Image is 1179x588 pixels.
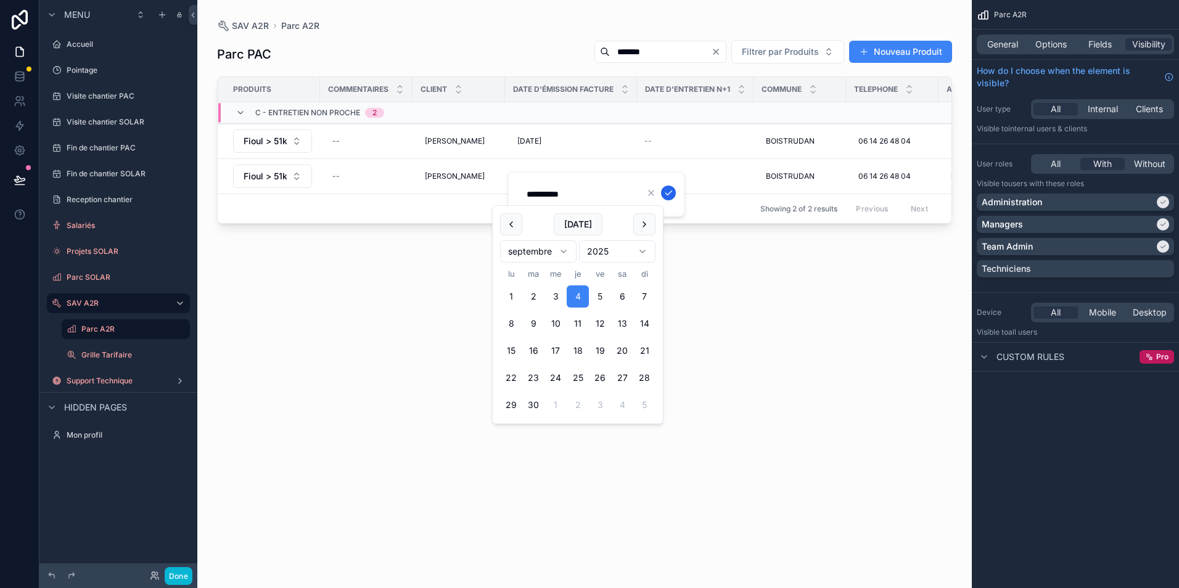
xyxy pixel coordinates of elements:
a: Fin de chantier SOLAR [47,164,190,184]
label: Visite chantier SOLAR [67,117,187,127]
label: Parc SOLAR [67,272,187,282]
a: Accueil [47,35,190,54]
button: mardi 30 septembre 2025 [522,394,544,416]
a: Projets SOLAR [47,242,190,261]
a: SAV A2R [217,20,269,32]
button: lundi 8 septembre 2025 [500,312,522,335]
p: Visible to [977,179,1174,189]
button: vendredi 26 septembre 2025 [589,367,611,389]
span: le chatel [951,171,980,181]
span: Commentaires [328,84,388,94]
th: mercredi [544,267,567,280]
button: mercredi 3 septembre 2025 [544,285,567,308]
button: jeudi 2 octobre 2025 [567,394,589,416]
p: Techniciens [982,263,1031,275]
button: Done [165,567,192,585]
span: [DATE] [517,136,541,146]
button: vendredi 12 septembre 2025 [589,312,611,335]
a: Mon profil [47,425,190,445]
span: Date d'émission facture [513,84,614,94]
label: Grille Tarifaire [81,350,187,360]
span: SAV A2R [232,20,269,32]
a: Nouveau Produit [849,41,952,63]
th: jeudi [567,267,589,280]
span: Produits [233,84,271,94]
button: jeudi 4 septembre 2025, selected [567,285,589,308]
div: 2 [372,108,377,118]
span: c - entretien non proche [255,108,360,118]
button: samedi 4 octobre 2025 [611,394,633,416]
span: All [1051,306,1061,319]
a: Reception chantier [47,190,190,210]
span: Pro [1156,352,1169,362]
span: With [1093,158,1112,170]
span: Users with these roles [1008,179,1084,188]
span: Parc A2R [994,10,1027,20]
span: all users [1008,327,1037,337]
span: All [1051,158,1061,170]
button: jeudi 18 septembre 2025 [567,340,589,362]
label: Accueil [67,39,187,49]
button: dimanche 7 septembre 2025 [633,285,655,308]
button: Clear [711,47,726,57]
p: Visible to [977,124,1174,134]
span: Internal users & clients [1008,124,1087,133]
span: Without [1134,158,1165,170]
span: Adresse [947,84,981,94]
button: vendredi 19 septembre 2025 [589,340,611,362]
button: [DATE] [554,213,602,235]
span: Clients [1136,103,1163,115]
a: Visite chantier PAC [47,86,190,106]
button: mardi 16 septembre 2025 [522,340,544,362]
th: samedi [611,267,633,280]
span: BOISTRUDAN [766,136,815,146]
a: Support Technique [47,371,190,391]
div: -- [332,136,340,146]
label: Device [977,308,1026,317]
span: [PERSON_NAME] [425,136,485,146]
button: Select Button [233,165,312,188]
a: Pointage [47,60,190,80]
span: BOISTRUDAN [766,171,815,181]
span: How do I choose when the element is visible? [977,65,1159,89]
a: Fin de chantier PAC [47,138,190,158]
a: Visite chantier SOLAR [47,112,190,132]
label: Fin de chantier PAC [67,143,187,153]
label: Parc A2R [81,324,183,334]
span: Hidden pages [64,401,127,414]
p: Administration [982,196,1042,208]
th: dimanche [633,267,655,280]
span: Desktop [1133,306,1167,319]
p: Team Admin [982,240,1033,253]
th: mardi [522,267,544,280]
span: Menu [64,9,90,21]
button: mardi 23 septembre 2025 [522,367,544,389]
button: jeudi 25 septembre 2025 [567,367,589,389]
button: dimanche 14 septembre 2025 [633,312,655,335]
label: SAV A2R [67,298,165,308]
button: vendredi 3 octobre 2025 [589,394,611,416]
button: mardi 9 septembre 2025 [522,312,544,335]
span: Internal [1088,103,1118,115]
button: mardi 2 septembre 2025 [522,285,544,308]
a: How do I choose when the element is visible? [977,65,1174,89]
button: mercredi 24 septembre 2025 [544,367,567,389]
button: Select Button [233,129,312,153]
span: 06 14 26 48 04 [858,136,911,146]
button: Today, vendredi 5 septembre 2025 [589,285,611,308]
label: Pointage [67,65,187,75]
label: Projets SOLAR [67,247,187,256]
label: Reception chantier [67,195,187,205]
button: mercredi 1 octobre 2025 [544,394,567,416]
a: SAV A2R [47,293,190,313]
span: Telephone [854,84,898,94]
th: vendredi [589,267,611,280]
a: Parc SOLAR [47,267,190,287]
p: Visible to [977,327,1174,337]
span: Parc A2R [281,20,319,32]
label: User roles [977,159,1026,169]
span: Client [421,84,447,94]
button: dimanche 5 octobre 2025 [633,394,655,416]
button: samedi 27 septembre 2025 [611,367,633,389]
span: Date d'entretien n+1 [645,84,730,94]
